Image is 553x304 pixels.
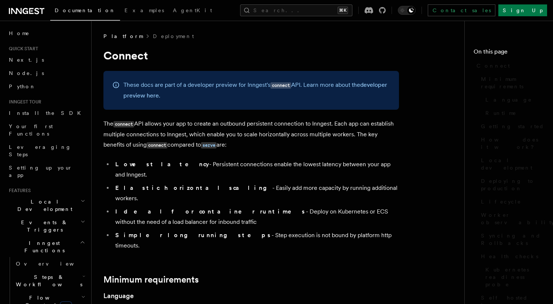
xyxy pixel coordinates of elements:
span: Overview [16,261,92,267]
span: Features [6,188,31,194]
span: Minimum requirements [481,75,544,90]
button: Inngest Functions [6,236,87,257]
a: Python [6,80,87,93]
a: Runtime [482,106,544,120]
span: Syncing and Rollbacks [481,232,544,247]
span: Language [485,96,532,103]
strong: Simpler long running steps [115,232,272,239]
span: Quick start [6,46,38,52]
strong: Lowest latency [115,161,209,168]
code: connect [147,142,167,148]
span: Deploying to production [481,177,544,192]
button: Local Development [6,195,87,216]
span: Lifecycle [481,198,521,205]
a: Documentation [50,2,120,21]
a: Language [482,93,544,106]
code: connect [113,121,134,127]
span: Documentation [55,7,116,13]
button: Toggle dark mode [398,6,416,15]
a: How does it work? [478,133,544,154]
code: connect [270,82,291,89]
a: Kubernetes readiness probe [482,263,544,291]
a: Next.js [6,53,87,66]
a: Examples [120,2,168,20]
span: Runtime [485,109,516,117]
strong: Elastic horizontal scaling [115,184,272,191]
span: Getting started [481,123,544,130]
span: Leveraging Steps [9,144,71,157]
a: Language [103,291,134,301]
span: Steps & Workflows [13,273,82,288]
a: Minimum requirements [478,72,544,93]
a: Home [6,27,87,40]
a: Minimum requirements [103,274,199,285]
span: Platform [103,33,143,40]
span: Local development [481,157,544,171]
a: Connect [474,59,544,72]
span: Home [9,30,30,37]
span: Install the SDK [9,110,85,116]
span: Examples [124,7,164,13]
h1: Connect [103,49,399,62]
a: Install the SDK [6,106,87,120]
span: Connect [477,62,510,69]
a: Lifecycle [478,195,544,208]
span: Inngest Functions [6,239,80,254]
span: Inngest tour [6,99,41,105]
a: Sign Up [498,4,547,16]
a: Syncing and Rollbacks [478,229,544,250]
a: Worker observability [478,208,544,229]
p: These docs are part of a developer preview for Inngest's API. Learn more about the . [123,80,390,101]
kbd: ⌘K [338,7,348,14]
span: Your first Functions [9,123,53,137]
button: Events & Triggers [6,216,87,236]
a: AgentKit [168,2,216,20]
a: Your first Functions [6,120,87,140]
a: Setting up your app [6,161,87,182]
h4: On this page [474,47,544,59]
a: serve [201,141,216,148]
p: The API allows your app to create an outbound persistent connection to Inngest. Each app can esta... [103,119,399,150]
li: - Persistent connections enable the lowest latency between your app and Inngest. [113,159,399,180]
button: Steps & Workflows [13,270,87,291]
span: Local Development [6,198,81,213]
a: Deployment [153,33,194,40]
a: Health checks [478,250,544,263]
a: Getting started [478,120,544,133]
code: serve [201,142,216,148]
a: Local development [478,154,544,174]
li: - Deploy on Kubernetes or ECS without the need of a load balancer for inbound traffic [113,206,399,227]
a: Overview [13,257,87,270]
a: Leveraging Steps [6,140,87,161]
li: - Step execution is not bound by platform http timeouts. [113,230,399,251]
span: Next.js [9,57,44,63]
span: Python [9,83,36,89]
span: Health checks [481,253,538,260]
span: How does it work? [481,136,544,151]
button: Search...⌘K [240,4,352,16]
span: AgentKit [173,7,212,13]
span: Events & Triggers [6,219,81,233]
span: Node.js [9,70,44,76]
a: Contact sales [428,4,495,16]
a: Deploying to production [478,174,544,195]
span: Setting up your app [9,165,72,178]
strong: Ideal for container runtimes [115,208,306,215]
a: Node.js [6,66,87,80]
li: - Easily add more capacity by running additional workers. [113,183,399,204]
span: Kubernetes readiness probe [485,266,544,288]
